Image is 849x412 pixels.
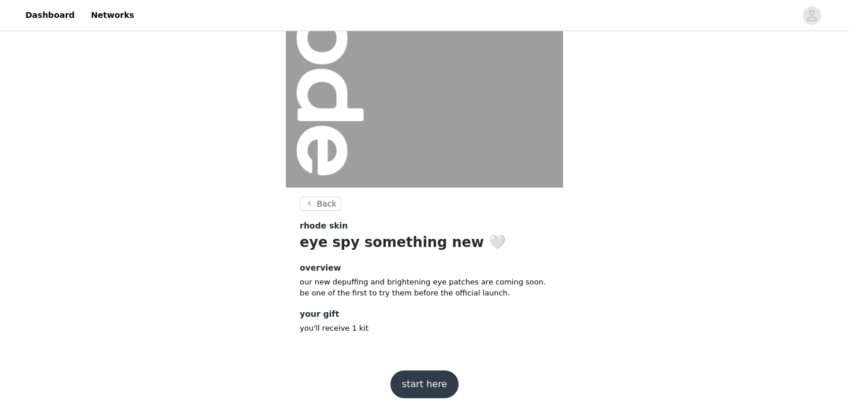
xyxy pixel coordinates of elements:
[300,232,549,253] h1: eye spy something new 🤍
[300,262,549,274] h4: overview
[84,2,141,28] a: Networks
[390,370,459,398] button: start here
[806,6,817,25] div: avatar
[300,220,348,232] span: rhode skin
[18,2,81,28] a: Dashboard
[300,323,549,334] p: you'll receive 1 kit
[300,276,549,299] p: our new depuffing and brightening eye patches are coming soon. be one of the first to try them be...
[300,308,549,320] h4: your gift
[300,197,341,211] button: Back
